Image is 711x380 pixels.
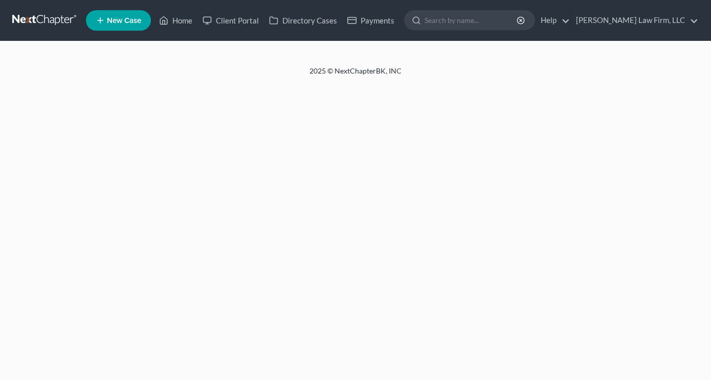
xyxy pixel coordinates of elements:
[571,11,698,30] a: [PERSON_NAME] Law Firm, LLC
[154,11,197,30] a: Home
[342,11,399,30] a: Payments
[197,11,264,30] a: Client Portal
[536,11,570,30] a: Help
[64,66,647,84] div: 2025 © NextChapterBK, INC
[264,11,342,30] a: Directory Cases
[425,11,518,30] input: Search by name...
[107,17,141,25] span: New Case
